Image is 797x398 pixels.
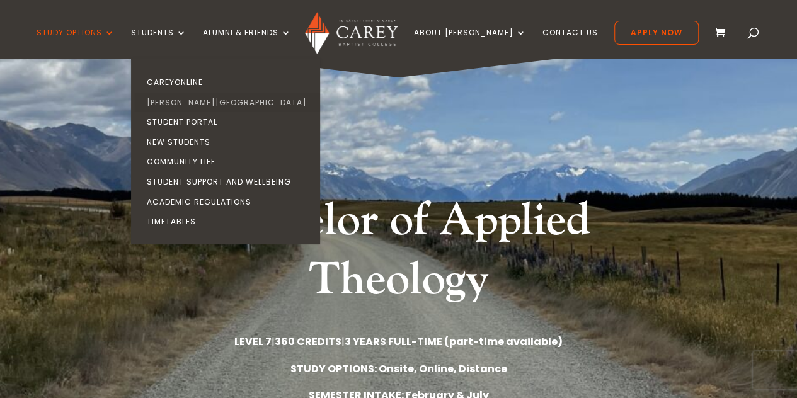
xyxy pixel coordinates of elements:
strong: 360 CREDITS [275,334,341,349]
a: Community Life [134,152,323,172]
a: New Students [134,132,323,152]
strong: LEVEL 7 [234,334,272,349]
a: Contact Us [542,28,598,58]
h1: Bachelor of Applied Theology [163,191,635,316]
p: | | [80,333,718,350]
a: Alumni & Friends [203,28,291,58]
a: About [PERSON_NAME] [414,28,526,58]
a: [PERSON_NAME][GEOGRAPHIC_DATA] [134,93,323,113]
a: Study Options [37,28,115,58]
a: Academic Regulations [134,192,323,212]
a: Student Support and Wellbeing [134,172,323,192]
a: Apply Now [614,21,699,45]
a: Students [131,28,186,58]
a: CareyOnline [134,72,323,93]
a: Timetables [134,212,323,232]
img: Carey Baptist College [305,12,398,54]
a: Student Portal [134,112,323,132]
strong: 3 YEARS FULL-TIME (part-time available) [345,334,563,349]
strong: STUDY OPTIONS: Onsite, Online, Distance [290,361,507,376]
